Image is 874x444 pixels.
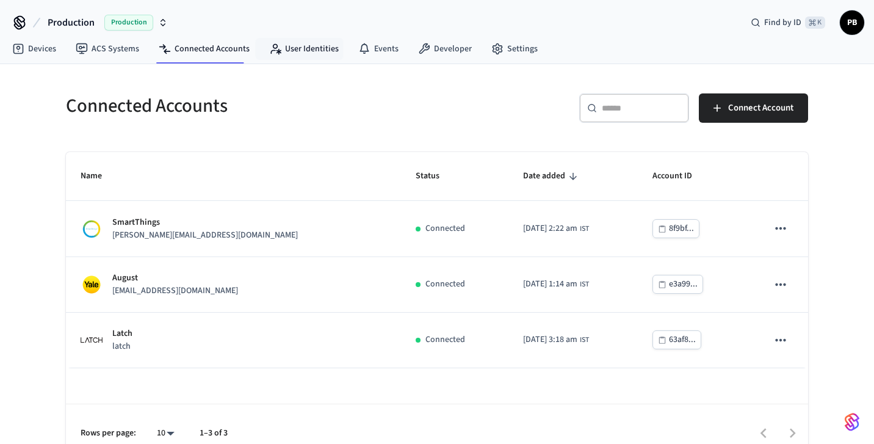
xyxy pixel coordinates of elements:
[652,167,708,186] span: Account ID
[669,221,694,236] div: 8f9bf...
[805,16,825,29] span: ⌘ K
[425,333,465,346] p: Connected
[81,218,103,240] img: Smartthings Logo, Square
[652,219,699,238] button: 8f9bf...
[66,93,430,118] h5: Connected Accounts
[81,329,103,351] img: Latch Building
[112,216,298,229] p: SmartThings
[523,222,577,235] span: [DATE] 2:22 am
[841,12,863,34] span: PB
[523,278,589,291] div: Asia/Calcutta
[112,229,298,242] p: [PERSON_NAME][EMAIL_ADDRESS][DOMAIN_NAME]
[652,275,703,294] button: e3a99...
[112,272,238,285] p: August
[66,152,808,368] table: sticky table
[840,10,864,35] button: PB
[112,327,132,340] p: Latch
[81,274,103,296] img: Yale Logo, Square
[149,38,259,60] a: Connected Accounts
[408,38,482,60] a: Developer
[349,38,408,60] a: Events
[523,333,577,346] span: [DATE] 3:18 am
[66,38,149,60] a: ACS Systems
[81,427,136,440] p: Rows per page:
[151,424,180,442] div: 10
[764,16,801,29] span: Find by ID
[652,330,701,349] button: 63af8...
[112,285,238,297] p: [EMAIL_ADDRESS][DOMAIN_NAME]
[425,278,465,291] p: Connected
[580,335,589,346] span: IST
[580,279,589,290] span: IST
[259,38,349,60] a: User Identities
[845,412,859,432] img: SeamLogoGradient.69752ec5.svg
[425,222,465,235] p: Connected
[523,222,589,235] div: Asia/Calcutta
[200,427,228,440] p: 1–3 of 3
[81,167,118,186] span: Name
[523,333,589,346] div: Asia/Calcutta
[669,277,698,292] div: e3a99...
[2,38,66,60] a: Devices
[48,15,95,30] span: Production
[699,93,808,123] button: Connect Account
[416,167,455,186] span: Status
[728,100,793,116] span: Connect Account
[482,38,547,60] a: Settings
[580,224,589,235] span: IST
[104,15,153,31] span: Production
[669,332,696,348] div: 63af8...
[523,167,581,186] span: Date added
[112,340,132,353] p: latch
[741,12,835,34] div: Find by ID⌘ K
[523,278,577,291] span: [DATE] 1:14 am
